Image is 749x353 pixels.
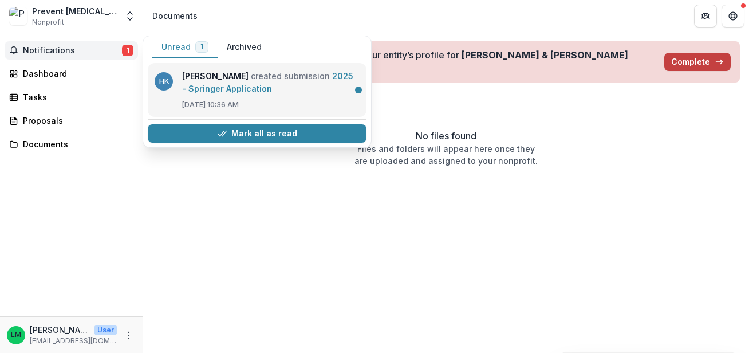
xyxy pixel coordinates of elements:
div: Documents [23,138,129,150]
span: Notifications [23,46,122,56]
button: Get Help [722,5,744,28]
a: 2025 - Springer Application [182,71,353,93]
img: Prevent Child Abuse New York, Inc. [9,7,27,25]
span: Nonprofit [32,17,64,28]
button: Archived [218,36,271,58]
div: Dashboard [23,68,129,80]
a: Dashboard [5,64,138,83]
p: User [94,325,117,335]
nav: breadcrumb [148,7,202,24]
div: Tasks [23,91,129,103]
p: No files found [416,129,476,143]
p: [EMAIL_ADDRESS][DOMAIN_NAME] [30,336,117,346]
a: Tasks [5,88,138,107]
div: Documents [152,10,198,22]
div: Please complete/confirm your entity’s profile for [250,48,655,76]
button: Unread [152,36,218,58]
button: Open entity switcher [122,5,138,28]
button: Mark all as read [148,124,366,143]
button: More [122,328,136,342]
a: Documents [5,135,138,154]
button: Partners [694,5,717,28]
span: 1 [200,42,203,50]
div: Proposals [23,115,129,127]
p: [PERSON_NAME] [30,324,89,336]
button: Complete [664,53,731,71]
p: created submission [182,70,360,95]
p: Files and folders will appear here once they are uploaded and assigned to your nonprofit. [354,143,538,167]
span: 1 [122,45,133,56]
div: Prevent [MEDICAL_DATA] [US_STATE], Inc. [32,5,117,17]
div: Lisa Morgan-Klepeis [11,331,21,339]
button: Notifications1 [5,41,138,60]
a: Proposals [5,111,138,130]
